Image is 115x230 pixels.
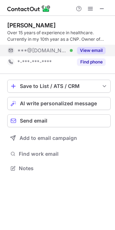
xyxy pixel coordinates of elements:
button: Reveal Button [77,47,106,54]
span: Find work email [19,151,108,157]
img: ContactOut v5.3.10 [7,4,51,13]
button: Add to email campaign [7,132,111,145]
span: Add to email campaign [20,135,77,141]
span: AI write personalized message [20,101,97,106]
div: Over 15 years of experience in healthcare. Currently in my 10th year as a CNP. Owner of Revitaliz... [7,30,111,43]
button: Notes [7,163,111,173]
span: Notes [19,165,108,172]
button: Send email [7,114,111,127]
button: AI write personalized message [7,97,111,110]
span: ***@[DOMAIN_NAME] [17,47,67,54]
div: [PERSON_NAME] [7,22,56,29]
button: Find work email [7,149,111,159]
button: save-profile-one-click [7,80,111,93]
div: Save to List / ATS / CRM [20,83,98,89]
span: Send email [20,118,47,124]
button: Reveal Button [77,58,106,66]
